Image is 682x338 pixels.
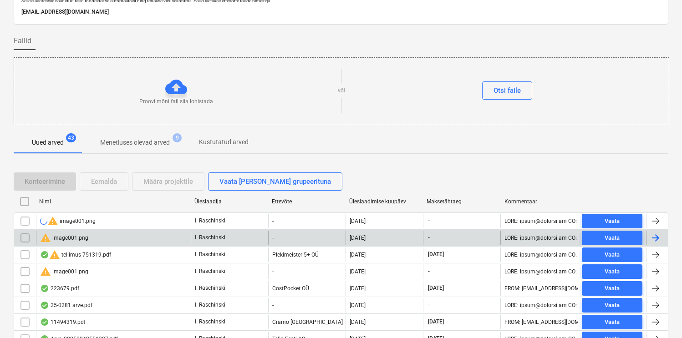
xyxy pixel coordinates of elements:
[582,264,642,279] button: Vaata
[40,302,92,309] div: 25-0281 arve.pdf
[582,231,642,245] button: Vaata
[338,87,345,95] p: või
[40,216,96,227] div: image001.png
[272,198,342,205] div: Ettevõte
[582,315,642,329] button: Vaata
[350,268,366,275] div: [DATE]
[139,98,213,106] p: Proovi mõni fail siia lohistada
[350,319,366,325] div: [DATE]
[605,216,620,227] div: Vaata
[427,234,431,242] span: -
[427,301,431,309] span: -
[40,232,51,243] span: warning
[268,315,346,329] div: Cramo [GEOGRAPHIC_DATA]
[199,137,249,147] p: Kustutatud arved
[427,284,445,292] span: [DATE]
[47,216,58,227] span: warning
[605,317,620,328] div: Vaata
[195,301,225,309] p: I. Raschinski
[482,81,532,100] button: Otsi faile
[350,252,366,258] div: [DATE]
[40,318,86,326] div: 11494319.pdf
[195,267,225,275] p: I. Raschinski
[427,217,431,225] span: -
[349,198,419,205] div: Üleslaadimise kuupäev
[268,264,346,279] div: -
[100,138,170,147] p: Menetluses olevad arved
[427,251,445,258] span: [DATE]
[582,281,642,296] button: Vaata
[605,300,620,311] div: Vaata
[40,266,51,277] span: warning
[427,198,497,205] div: Maksetähtaeg
[504,198,575,205] div: Kommentaar
[582,298,642,313] button: Vaata
[268,214,346,228] div: -
[40,249,111,260] div: tellimus 751319.pdf
[219,176,331,187] div: Vaata [PERSON_NAME] grupeerituna
[40,217,47,225] div: Andmete lugemine failist pooleli
[39,198,187,205] div: Nimi
[40,266,88,277] div: image001.png
[582,214,642,228] button: Vaata
[350,285,366,292] div: [DATE]
[582,247,642,262] button: Vaata
[605,283,620,294] div: Vaata
[350,218,366,224] div: [DATE]
[40,232,88,243] div: image001.png
[268,298,346,313] div: -
[21,7,661,17] p: [EMAIL_ADDRESS][DOMAIN_NAME]
[208,172,342,191] button: Vaata [PERSON_NAME] grupeerituna
[194,198,265,205] div: Üleslaadija
[605,250,620,260] div: Vaata
[49,249,60,260] span: warning
[350,302,366,308] div: [DATE]
[195,318,225,326] p: I. Raschinski
[40,318,49,326] div: Andmed failist loetud
[268,247,346,262] div: Plekimeister 5+ OÜ
[427,267,431,275] span: -
[195,251,225,258] p: I. Raschinski
[40,251,49,258] div: Andmed failist loetud
[14,57,669,124] div: Proovi mõni fail siia lohistadavõiOtsi faile
[605,267,620,277] div: Vaata
[195,217,225,225] p: I. Raschinski
[605,233,620,243] div: Vaata
[494,85,521,96] div: Otsi faile
[268,231,346,245] div: -
[350,235,366,241] div: [DATE]
[427,318,445,326] span: [DATE]
[195,234,225,242] p: I. Raschinski
[195,284,225,292] p: I. Raschinski
[40,285,49,292] div: Andmed failist loetud
[40,302,49,309] div: Andmed failist loetud
[32,138,64,147] p: Uued arved
[268,281,346,296] div: CostPocket OÜ
[173,133,182,142] span: 9
[66,133,76,142] span: 43
[40,285,79,292] div: 223679.pdf
[14,35,31,46] span: Failid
